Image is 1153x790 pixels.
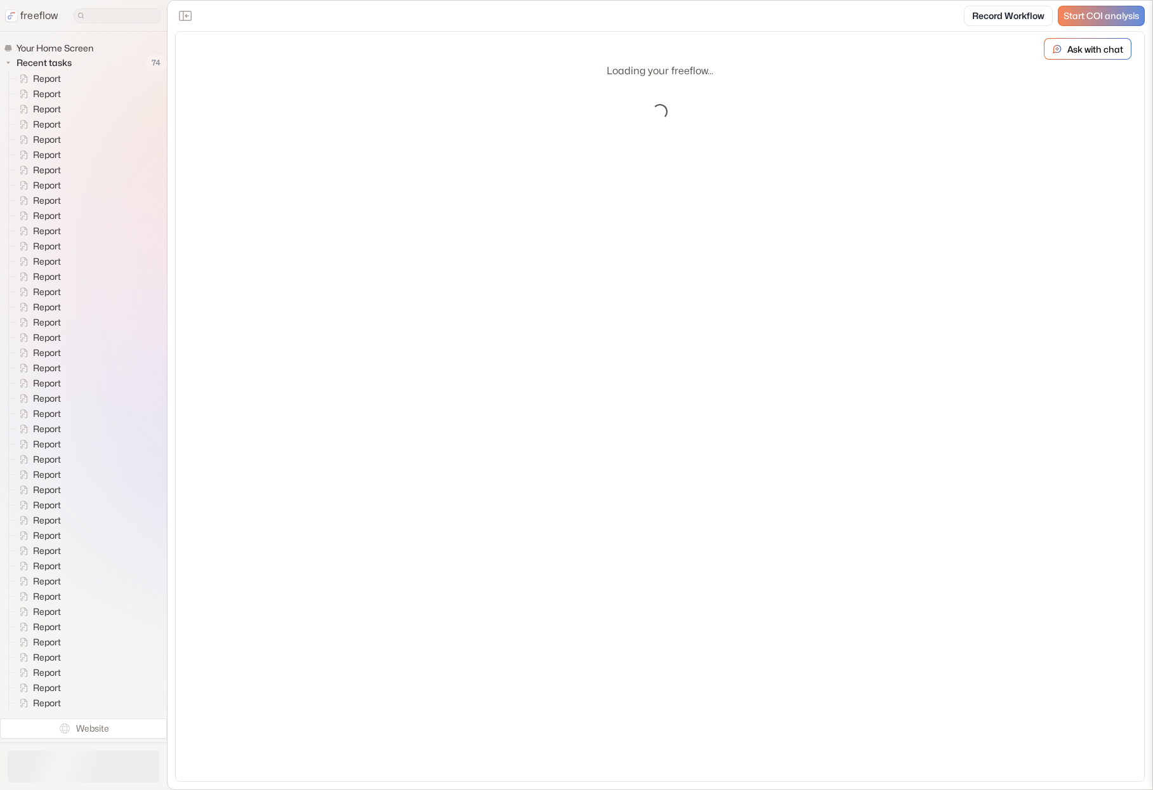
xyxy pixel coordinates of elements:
span: Report [30,453,65,466]
a: Report [9,482,66,497]
p: freeflow [20,8,58,23]
span: Report [30,72,65,85]
span: Report [30,407,65,420]
span: Report [30,529,65,542]
a: Report [9,300,66,315]
a: Report [9,665,66,680]
span: Report [30,270,65,283]
a: Report [9,497,66,513]
a: freeflow [5,8,58,23]
span: Report [30,194,65,207]
a: Report [9,86,66,102]
a: Report [9,147,66,162]
span: Report [30,621,65,633]
a: Report [9,239,66,254]
button: Close the sidebar [175,6,195,26]
span: Your Home Screen [14,42,97,55]
a: Report [9,391,66,406]
a: Report [9,117,66,132]
a: Report [9,315,66,330]
p: Loading your freeflow... [607,63,713,79]
span: Report [30,697,65,709]
a: Start COI analysis [1058,6,1145,26]
a: Report [9,543,66,558]
a: Record Workflow [964,6,1053,26]
a: Report [9,254,66,269]
span: Report [30,681,65,694]
a: Report [9,102,66,117]
span: Report [30,560,65,572]
a: Report [9,330,66,345]
a: Report [9,360,66,376]
span: Report [30,468,65,481]
span: Report [30,301,65,313]
a: Report [9,193,66,208]
span: Recent tasks [14,56,76,69]
a: Report [9,558,66,574]
span: Report [30,666,65,679]
a: Report [9,162,66,178]
a: Report [9,452,66,467]
span: Report [30,392,65,405]
a: Report [9,513,66,528]
a: Report [9,406,66,421]
span: Report [30,316,65,329]
span: Report [30,331,65,344]
a: Report [9,376,66,391]
span: Report [30,118,65,131]
a: Report [9,604,66,619]
a: Report [9,345,66,360]
a: Report [9,132,66,147]
span: Report [30,362,65,374]
a: Your Home Screen [4,42,98,55]
span: Report [30,88,65,100]
a: Report [9,619,66,635]
a: Report [9,695,66,711]
span: Report [30,286,65,298]
span: Report [30,240,65,253]
a: Report [9,574,66,589]
span: Report [30,164,65,176]
span: Report [30,514,65,527]
a: Report [9,467,66,482]
span: Report [30,575,65,588]
a: Report [9,421,66,437]
span: Report [30,651,65,664]
span: Report [30,103,65,115]
span: Report [30,255,65,268]
button: Recent tasks [4,55,77,70]
a: Report [9,223,66,239]
span: Report [30,499,65,511]
span: Report [30,148,65,161]
p: Ask with chat [1067,43,1123,56]
span: Report [30,133,65,146]
span: Report [30,346,65,359]
span: Report [30,544,65,557]
span: Report [30,605,65,618]
a: Report [9,437,66,452]
a: Report [9,635,66,650]
a: Report [9,178,66,193]
span: Report [30,225,65,237]
span: Report [30,636,65,648]
span: Start COI analysis [1064,11,1139,22]
a: Report [9,284,66,300]
a: Report [9,269,66,284]
span: Report [30,590,65,603]
a: Report [9,650,66,665]
span: Report [30,209,65,222]
a: Report [9,680,66,695]
a: Report [9,528,66,543]
a: Report [9,208,66,223]
span: Report [30,484,65,496]
span: Report [30,179,65,192]
span: Report [30,377,65,390]
span: 74 [145,55,167,71]
a: Report [9,71,66,86]
span: Report [30,438,65,451]
span: Report [30,423,65,435]
a: Report [9,589,66,604]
